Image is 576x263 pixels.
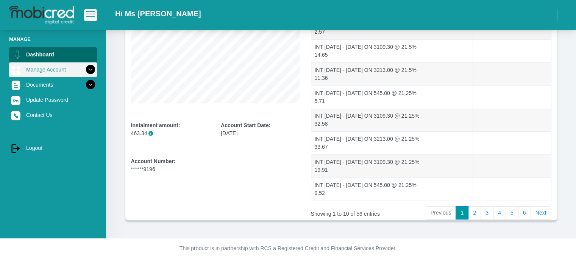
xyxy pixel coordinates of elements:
div: Showing 1 to 10 of 56 entries [311,205,404,218]
li: Manage [9,36,97,43]
a: 2 [468,206,481,220]
td: INT [DATE] - [DATE] ON 3109.30 @ 21.25% 19.91 [311,154,473,177]
td: INT [DATE] - [DATE] ON 3109.30 @ 21.25% 32.58 [311,109,473,132]
a: 1 [456,206,468,220]
div: [DATE] [221,121,300,137]
td: INT [DATE] - [DATE] ON 3109.30 @ 21.5% 14.65 [311,39,473,62]
a: Next [531,206,551,220]
td: INT [DATE] - [DATE] ON 545.00 @ 21.25% 9.52 [311,177,473,201]
a: Dashboard [9,47,97,62]
b: Account Start Date: [221,122,270,128]
a: 6 [518,206,531,220]
a: Update Password [9,93,97,107]
a: 5 [506,206,518,220]
td: INT [DATE] - [DATE] ON 545.00 @ 21.25% 5.71 [311,86,473,109]
h2: Hi Ms [PERSON_NAME] [115,9,201,18]
a: Logout [9,141,97,155]
p: 463.34 [131,129,210,137]
td: INT [DATE] - [DATE] ON 3213.00 @ 21.5% 11.36 [311,62,473,86]
a: Contact Us [9,108,97,122]
p: This product is in partnership with RCS a Registered Credit and Financial Services Provider. [78,244,498,252]
b: Account Number: [131,158,176,164]
a: 4 [493,206,506,220]
b: Instalment amount: [131,122,180,128]
a: Manage Account [9,62,97,77]
a: Documents [9,78,97,92]
span: i [148,131,153,136]
a: 3 [481,206,493,220]
img: logo-mobicred.svg [9,6,74,25]
td: INT [DATE] - [DATE] ON 3213.00 @ 21.25% 33.67 [311,131,473,154]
